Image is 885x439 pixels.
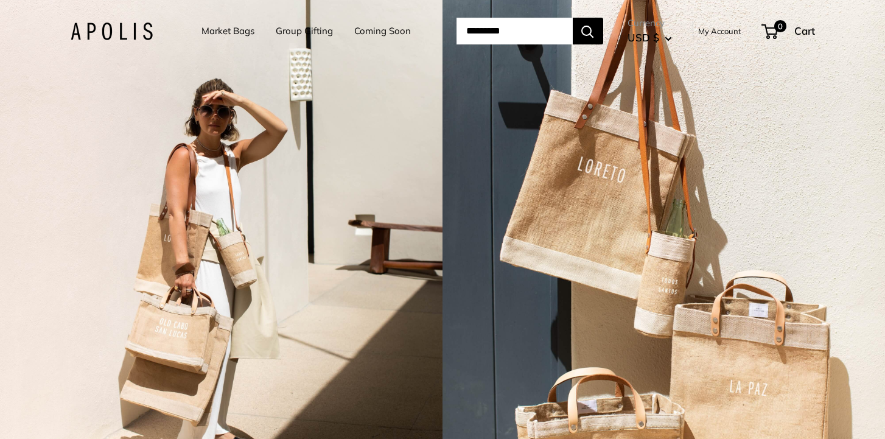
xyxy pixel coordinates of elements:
span: USD $ [628,31,659,44]
input: Search... [456,18,573,44]
img: Apolis [71,23,153,40]
a: My Account [698,24,741,38]
button: USD $ [628,28,672,47]
button: Search [573,18,603,44]
a: Coming Soon [354,23,411,40]
span: 0 [774,20,786,32]
a: 0 Cart [763,21,815,41]
span: Cart [794,24,815,37]
a: Market Bags [201,23,254,40]
a: Group Gifting [276,23,333,40]
span: Currency [628,15,672,32]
